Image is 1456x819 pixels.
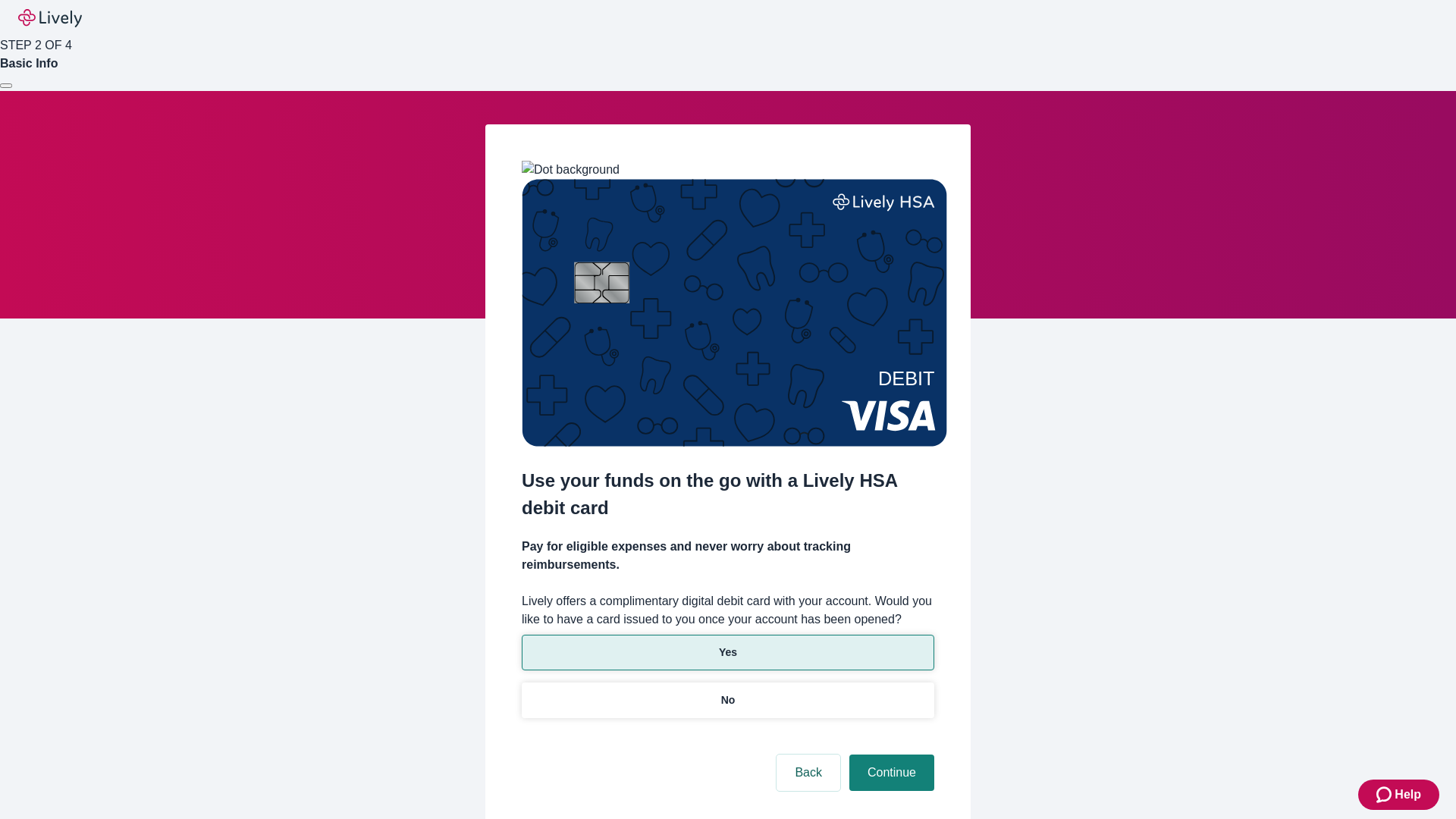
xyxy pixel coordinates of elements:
[522,538,934,574] h4: Pay for eligible expenses and never worry about tracking reimbursements.
[522,635,934,670] button: Yes
[1376,786,1395,804] svg: Zendesk support icon
[849,755,934,791] button: Continue
[522,592,934,629] label: Lively offers a complimentary digital debit card with your account. Would you like to have a card...
[1395,786,1421,804] span: Help
[721,692,736,708] p: No
[18,9,82,27] img: Lively
[1358,780,1439,810] button: Zendesk support iconHelp
[522,179,947,447] img: Debit card
[719,645,737,661] p: Yes
[522,682,934,718] button: No
[522,161,620,179] img: Dot background
[777,755,840,791] button: Back
[522,467,934,522] h2: Use your funds on the go with a Lively HSA debit card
